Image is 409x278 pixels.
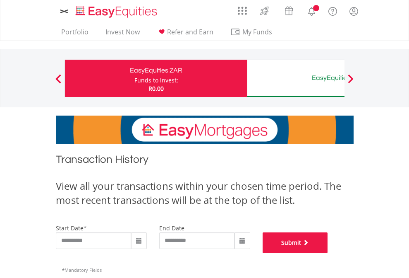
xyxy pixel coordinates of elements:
img: vouchers-v2.svg [282,4,296,17]
img: grid-menu-icon.svg [238,6,247,15]
button: Previous [50,78,67,87]
span: R0.00 [148,85,164,92]
label: end date [159,224,184,232]
img: EasyEquities_Logo.png [74,5,160,19]
div: View all your transactions within your chosen time period. The most recent transactions will be a... [56,179,354,208]
a: AppsGrid [232,2,252,15]
a: Vouchers [277,2,301,17]
a: Invest Now [102,28,143,41]
img: EasyMortage Promotion Banner [56,116,354,144]
button: Submit [263,232,328,253]
label: start date [56,224,84,232]
span: Mandatory Fields [62,267,102,273]
span: My Funds [230,27,285,37]
h1: Transaction History [56,152,354,171]
a: Refer and Earn [153,28,217,41]
a: Notifications [301,2,322,19]
div: EasyEquities ZAR [70,65,242,76]
a: FAQ's and Support [322,2,343,19]
button: Next [342,78,359,87]
a: Home page [72,2,160,19]
a: My Profile [343,2,364,20]
img: thrive-v2.svg [258,4,271,17]
span: Refer and Earn [167,27,213,36]
a: Portfolio [58,28,92,41]
div: Funds to invest: [134,76,178,85]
